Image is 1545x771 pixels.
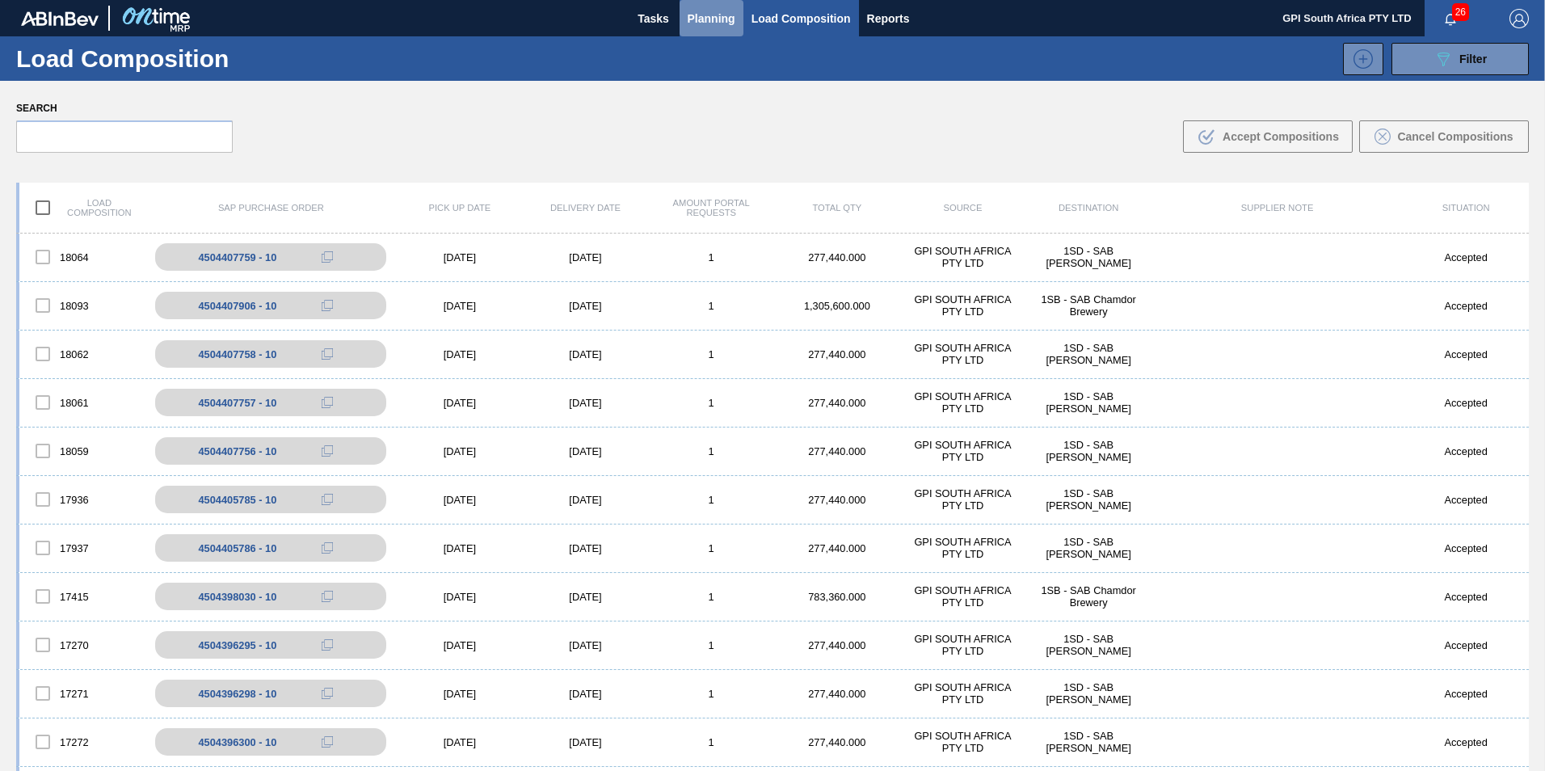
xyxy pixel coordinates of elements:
[1459,53,1487,65] span: Filter
[1183,120,1353,153] button: Accept Compositions
[397,203,523,213] div: Pick up Date
[1025,487,1151,512] div: 1SD - SAB Rosslyn Brewery
[19,579,145,613] div: 17415
[21,11,99,26] img: TNhmsLtSVTkK8tSr43FrP2fwEKptu5GPRR3wAAAABJRU5ErkJggg==
[1403,639,1529,651] div: Accepted
[774,397,900,409] div: 277,440.000
[1403,445,1529,457] div: Accepted
[900,439,1026,463] div: GPI SOUTH AFRICA PTY LTD
[900,342,1026,366] div: GPI SOUTH AFRICA PTY LTD
[19,385,145,419] div: 18061
[198,397,276,409] div: 4504407757 - 10
[1025,730,1151,754] div: 1SD - SAB Rosslyn Brewery
[145,203,397,213] div: SAP Purchase Order
[311,732,343,752] div: Copy
[1025,293,1151,318] div: 1SB - SAB Chamdor Brewery
[311,538,343,558] div: Copy
[397,736,523,748] div: [DATE]
[1425,7,1476,30] button: Notifications
[311,247,343,267] div: Copy
[19,628,145,662] div: 17270
[774,542,900,554] div: 277,440.000
[19,434,145,468] div: 18059
[900,293,1026,318] div: GPI SOUTH AFRICA PTY LTD
[19,482,145,516] div: 17936
[523,251,649,263] div: [DATE]
[397,300,523,312] div: [DATE]
[1403,591,1529,603] div: Accepted
[311,296,343,315] div: Copy
[19,676,145,710] div: 17271
[900,390,1026,415] div: GPI SOUTH AFRICA PTY LTD
[523,494,649,506] div: [DATE]
[1025,203,1151,213] div: Destination
[1403,348,1529,360] div: Accepted
[900,730,1026,754] div: GPI SOUTH AFRICA PTY LTD
[648,591,774,603] div: 1
[648,688,774,700] div: 1
[198,300,276,312] div: 4504407906 - 10
[523,542,649,554] div: [DATE]
[1025,390,1151,415] div: 1SD - SAB Rosslyn Brewery
[774,251,900,263] div: 277,440.000
[1403,203,1529,213] div: Situation
[900,245,1026,269] div: GPI SOUTH AFRICA PTY LTD
[774,639,900,651] div: 277,440.000
[1025,536,1151,560] div: 1SD - SAB Rosslyn Brewery
[774,688,900,700] div: 277,440.000
[1223,130,1339,143] span: Accept Compositions
[198,445,276,457] div: 4504407756 - 10
[523,445,649,457] div: [DATE]
[198,736,276,748] div: 4504396300 - 10
[19,240,145,274] div: 18064
[1391,43,1529,75] button: Filter
[523,736,649,748] div: [DATE]
[648,198,774,217] div: Amount Portal Requests
[1025,681,1151,706] div: 1SD - SAB Rosslyn Brewery
[1025,584,1151,609] div: 1SB - SAB Chamdor Brewery
[397,639,523,651] div: [DATE]
[774,736,900,748] div: 277,440.000
[636,9,671,28] span: Tasks
[397,494,523,506] div: [DATE]
[648,300,774,312] div: 1
[397,688,523,700] div: [DATE]
[1403,736,1529,748] div: Accepted
[774,445,900,457] div: 277,440.000
[397,251,523,263] div: [DATE]
[1025,633,1151,657] div: 1SD - SAB Rosslyn Brewery
[16,49,283,68] h1: Load Composition
[523,397,649,409] div: [DATE]
[311,344,343,364] div: Copy
[198,639,276,651] div: 4504396295 - 10
[648,445,774,457] div: 1
[774,300,900,312] div: 1,305,600.000
[397,445,523,457] div: [DATE]
[648,542,774,554] div: 1
[648,736,774,748] div: 1
[648,494,774,506] div: 1
[688,9,735,28] span: Planning
[774,203,900,213] div: Total Qty
[1025,245,1151,269] div: 1SD - SAB Rosslyn Brewery
[648,397,774,409] div: 1
[198,348,276,360] div: 4504407758 - 10
[19,337,145,371] div: 18062
[900,633,1026,657] div: GPI SOUTH AFRICA PTY LTD
[1359,120,1529,153] button: Cancel Compositions
[1335,43,1383,75] div: New Load Composition
[867,9,910,28] span: Reports
[523,639,649,651] div: [DATE]
[198,251,276,263] div: 4504407759 - 10
[1403,688,1529,700] div: Accepted
[1452,3,1469,21] span: 26
[311,393,343,412] div: Copy
[397,348,523,360] div: [DATE]
[648,251,774,263] div: 1
[1025,439,1151,463] div: 1SD - SAB Rosslyn Brewery
[774,591,900,603] div: 783,360.000
[523,591,649,603] div: [DATE]
[900,203,1026,213] div: Source
[900,681,1026,706] div: GPI SOUTH AFRICA PTY LTD
[19,191,145,225] div: Load composition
